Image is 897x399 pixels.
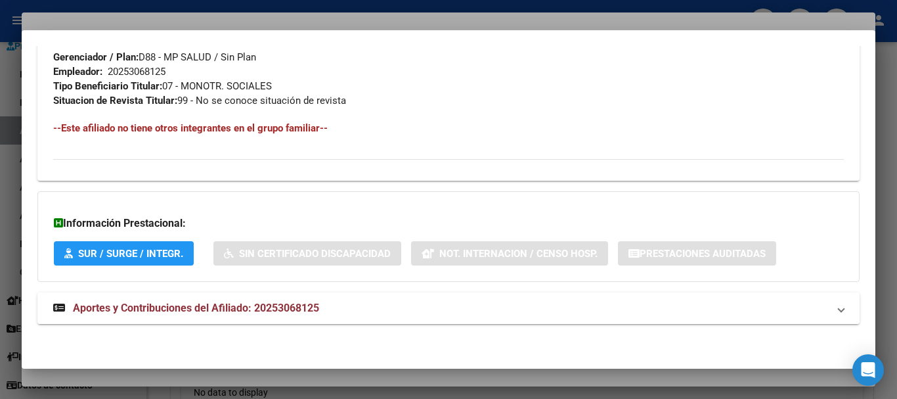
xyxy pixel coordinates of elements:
[852,354,884,386] div: Open Intercom Messenger
[439,248,598,260] span: Not. Internacion / Censo Hosp.
[37,293,860,324] mat-expansion-panel-header: Aportes y Contribuciones del Afiliado: 20253068125
[213,241,401,266] button: Sin Certificado Discapacidad
[53,95,177,106] strong: Situacion de Revista Titular:
[53,121,844,135] h4: --Este afiliado no tiene otros integrantes en el grupo familiar--
[108,64,165,79] div: 20253068125
[73,302,319,314] span: Aportes y Contribuciones del Afiliado: 20253068125
[53,66,102,78] strong: Empleador:
[54,241,194,266] button: SUR / SURGE / INTEGR.
[640,248,766,260] span: Prestaciones Auditadas
[53,80,272,92] span: 07 - MONOTR. SOCIALES
[54,216,843,231] h3: Información Prestacional:
[239,248,391,260] span: Sin Certificado Discapacidad
[53,95,346,106] span: 99 - No se conoce situación de revista
[78,248,183,260] span: SUR / SURGE / INTEGR.
[53,51,256,63] span: D88 - MP SALUD / Sin Plan
[53,51,139,63] strong: Gerenciador / Plan:
[53,80,162,92] strong: Tipo Beneficiario Titular:
[411,241,608,266] button: Not. Internacion / Censo Hosp.
[618,241,776,266] button: Prestaciones Auditadas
